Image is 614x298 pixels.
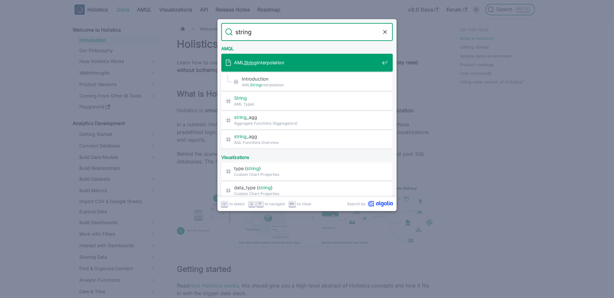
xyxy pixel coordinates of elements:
svg: Enter key [222,201,227,206]
mark: string [234,134,247,139]
div: Visualizations [220,150,394,162]
span: to navigate [265,201,285,207]
span: AML Types [234,101,379,107]
svg: Arrow down [249,201,254,206]
span: ​ [234,95,379,101]
svg: Arrow up [258,201,263,206]
span: type ( )​ [234,165,379,171]
mark: String [244,60,257,65]
mark: string [258,185,271,190]
svg: Escape key [290,201,295,206]
a: Introduction​AMLStringInterpolation [221,73,393,91]
a: string_agg​Aggregate Functions (Aggregators) [221,111,393,129]
span: _agg​ [234,114,379,120]
a: AMLStringInterpolation [221,54,393,72]
input: Search docs [233,23,381,41]
button: Clear the query [381,28,389,36]
mark: String [234,95,247,101]
span: to close [297,201,311,207]
div: AMQL [220,41,394,54]
span: data_type ( )​ [234,184,379,191]
span: to select [229,201,245,207]
a: data_type (string)​Custom Chart Properties [221,182,393,200]
mark: string [234,114,247,120]
a: Search byAlgolia [347,201,393,207]
span: AML Interpolation [242,82,379,88]
span: Custom Chart Properties [234,171,379,177]
mark: String [250,82,261,87]
span: Search by [347,201,366,207]
span: AML Interpolation [234,59,379,66]
svg: Algolia [368,201,393,207]
a: type (string)​Custom Chart Properties [221,162,393,180]
span: AQL Functions Overview [234,139,379,145]
mark: string [247,166,259,171]
span: Custom Chart Properties [234,191,379,197]
span: Introduction​ [242,76,379,82]
span: _agg [234,133,379,139]
a: string_aggAQL Functions Overview [221,130,393,148]
a: String​AML Types [221,92,393,110]
span: Aggregate Functions (Aggregators) [234,120,379,126]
